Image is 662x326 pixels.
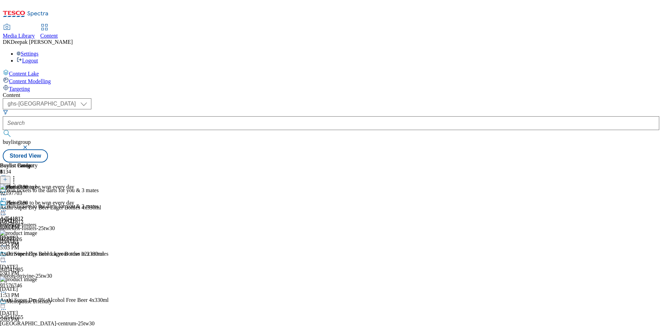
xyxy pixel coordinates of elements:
a: Settings [17,51,39,57]
span: Targeting [9,86,30,92]
a: Logout [17,58,38,63]
a: Media Library [3,24,35,39]
a: Content Lake [3,69,659,77]
svg: Search Filters [3,109,8,115]
input: Search [3,116,659,130]
span: Media Library [3,33,35,39]
span: Content Lake [9,71,39,77]
button: Stored View [3,149,48,162]
a: Targeting [3,85,659,92]
span: DK [3,39,11,45]
span: Content [40,33,58,39]
a: Content Modelling [3,77,659,85]
span: Content Modelling [9,78,51,84]
a: Content [40,24,58,39]
div: Content [3,92,659,98]
span: buylistgroup [3,139,31,145]
span: Deepak [PERSON_NAME] [11,39,73,45]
